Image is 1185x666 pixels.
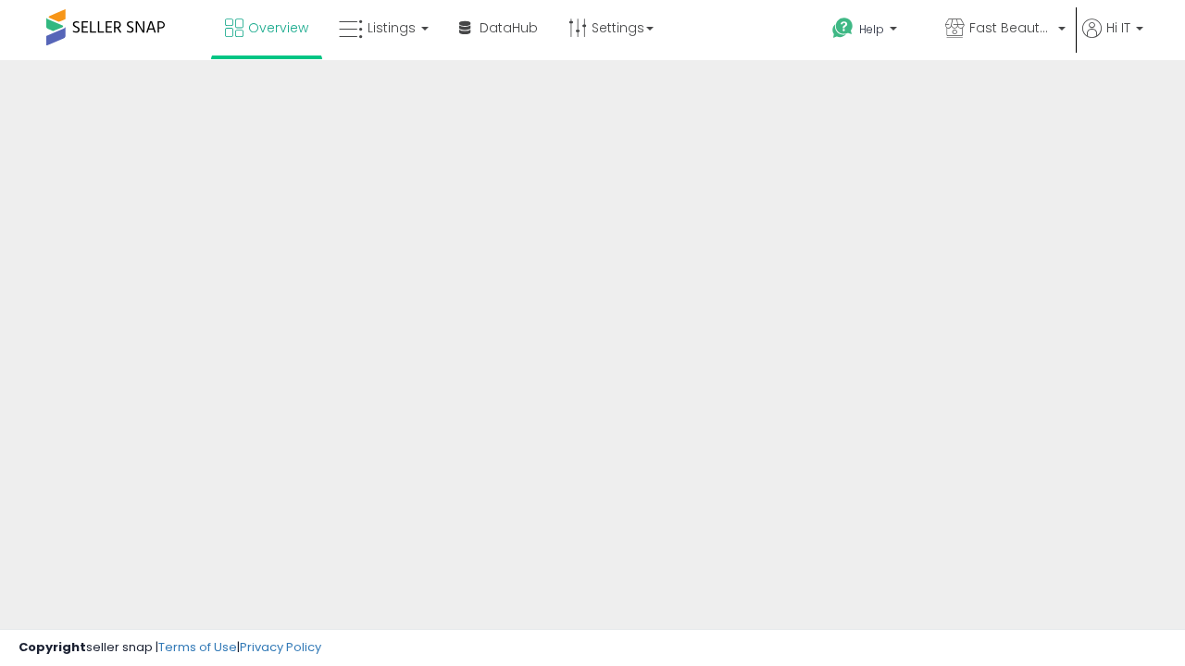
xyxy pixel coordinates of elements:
[831,17,854,40] i: Get Help
[1082,18,1143,60] a: Hi IT
[368,18,416,37] span: Listings
[859,21,884,37] span: Help
[817,3,929,60] a: Help
[240,638,321,656] a: Privacy Policy
[248,18,308,37] span: Overview
[969,18,1053,37] span: Fast Beauty ([GEOGRAPHIC_DATA])
[19,638,86,656] strong: Copyright
[19,639,321,657] div: seller snap | |
[158,638,237,656] a: Terms of Use
[480,18,538,37] span: DataHub
[1106,18,1130,37] span: Hi IT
